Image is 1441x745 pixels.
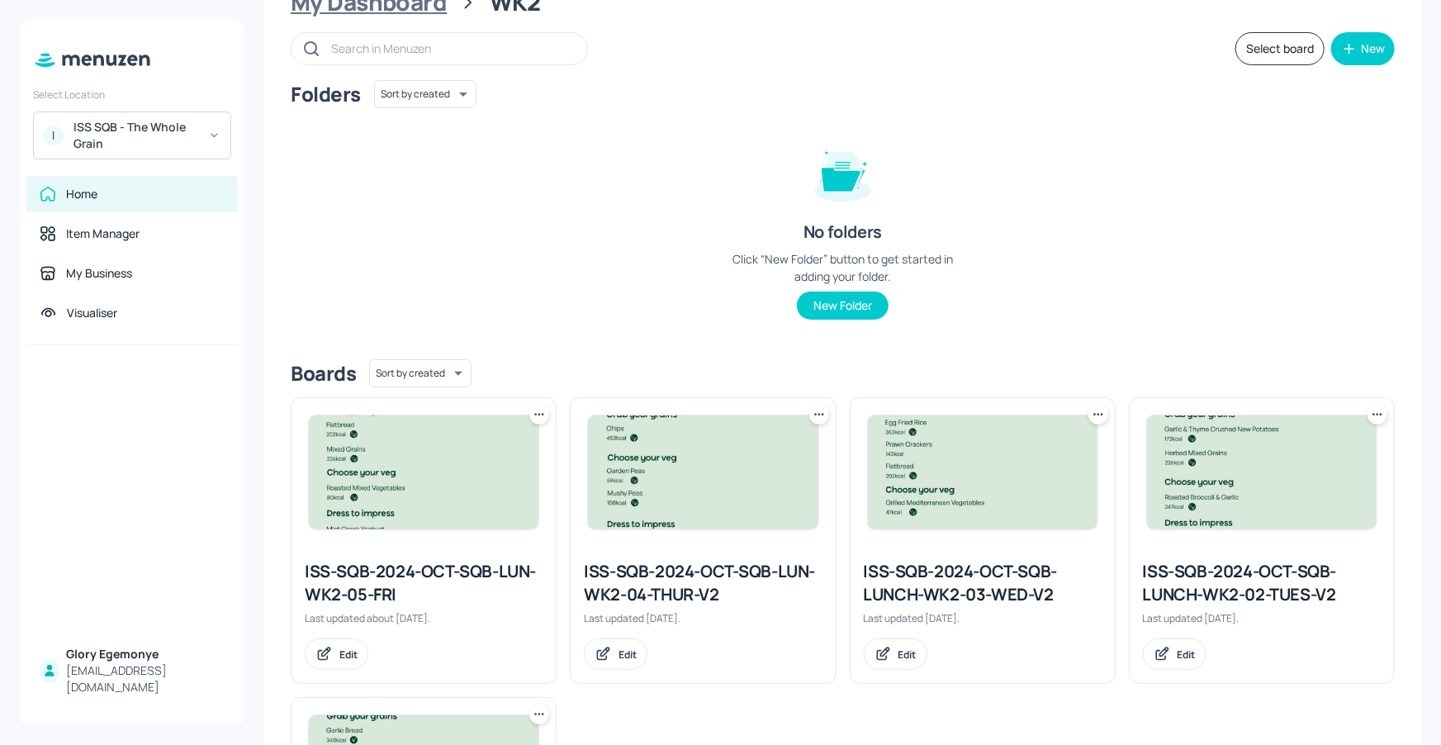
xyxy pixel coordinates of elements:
img: 2025-08-18-17555161502042b6zt78j3sb.jpeg [868,415,1097,529]
button: Select board [1235,32,1325,65]
div: Sort by created [374,78,476,111]
img: folder-empty [802,131,884,214]
div: Edit [1178,648,1196,662]
div: Folders [291,81,361,107]
div: ISS-SQB-2024-OCT-SQB-LUNCH-WK2-02-TUES-V2 [1143,560,1381,606]
div: New [1361,43,1385,55]
button: New [1331,32,1395,65]
input: Search in Menuzen [331,36,571,60]
div: Last updated [DATE]. [864,611,1102,625]
div: ISS-SQB-2024-OCT-SQB-LUNCH-WK2-03-WED-V2 [864,560,1102,606]
div: Edit [898,648,917,662]
div: [EMAIL_ADDRESS][DOMAIN_NAME] [66,662,225,695]
div: No folders [803,221,882,244]
div: Edit [619,648,637,662]
div: ISS-SQB-2024-OCT-SQB-LUN-WK2-04-THUR-V2 [584,560,822,606]
img: 2025-07-11-1752230883433q1gq09z3txc.jpeg [309,415,538,529]
button: New Folder [797,292,889,320]
div: Click “New Folder” button to get started in adding your folder. [719,250,967,285]
div: Last updated [DATE]. [584,611,822,625]
div: Boards [291,360,356,387]
img: 2025-06-13-1749818114255n42f4vcnc8.jpeg [1147,415,1377,529]
div: Sort by created [369,357,472,390]
div: Glory Egemonye [66,646,225,662]
div: ISS-SQB-2024-OCT-SQB-LUN-WK2-05-FRI [305,560,543,606]
div: Visualiser [67,305,117,321]
div: ISS SQB - The Whole Grain [73,119,198,152]
div: Select Location [33,88,231,102]
div: Last updated [DATE]. [1143,611,1381,625]
div: Item Manager [66,225,140,242]
div: Edit [339,648,358,662]
img: 2025-08-21-1755770086765e8z9eue2m3n.jpeg [588,415,818,529]
div: Last updated about [DATE]. [305,611,543,625]
div: I [44,126,64,145]
div: Home [66,186,97,202]
div: My Business [66,265,132,282]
